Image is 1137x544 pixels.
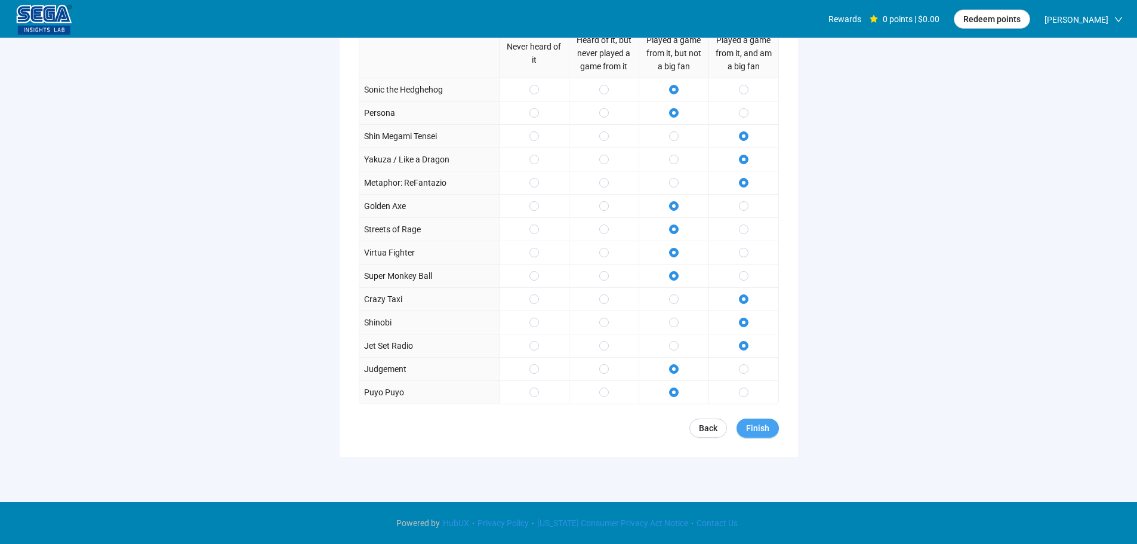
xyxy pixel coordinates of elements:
[534,518,691,528] a: [US_STATE] Consumer Privacy Act Notice
[504,40,564,66] p: Never heard of it
[699,422,717,435] span: Back
[737,419,779,438] button: Finish
[364,153,449,166] p: Yakuza / Like a Dragon
[440,518,472,528] a: HubUX
[694,518,741,528] a: Contact Us
[364,386,404,399] p: Puyo Puyo
[1114,16,1123,24] span: down
[364,269,432,282] p: Super Monkey Ball
[746,422,769,435] span: Finish
[364,130,437,143] p: Shin Megami Tensei
[574,33,634,73] p: Heard of it, but never played a game from it
[364,199,406,213] p: Golden Axe
[364,176,446,189] p: Metaphor: ReFantazio
[364,362,406,376] p: Judgement
[714,33,774,73] p: Played a game from it, and am a big fan
[364,339,413,352] p: Jet Set Radio
[1044,1,1108,39] span: [PERSON_NAME]
[364,83,443,96] p: Sonic the Hedghehog
[689,419,727,438] a: Back
[364,246,415,259] p: Virtua Fighter
[396,517,741,530] div: · · ·
[364,316,392,329] p: Shinobi
[474,518,532,528] a: Privacy Policy
[963,13,1021,26] span: Redeem points
[364,223,421,236] p: Streets of Rage
[870,15,878,23] span: star
[396,518,440,528] span: Powered by
[364,106,395,119] p: Persona
[644,33,704,73] p: Played a game from it, but not a big fan
[954,10,1030,29] button: Redeem points
[364,293,402,306] p: Crazy Taxi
